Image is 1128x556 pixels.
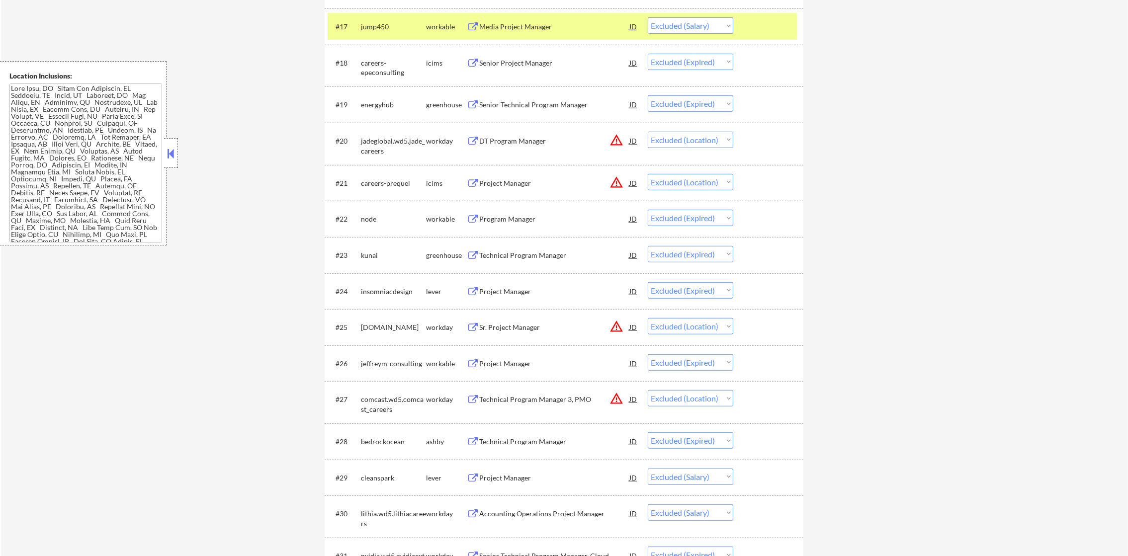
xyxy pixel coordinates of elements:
[361,58,426,78] div: careers-epeconsulting
[628,390,638,408] div: JD
[628,354,638,372] div: JD
[361,22,426,32] div: jump450
[628,432,638,450] div: JD
[479,359,629,369] div: Project Manager
[479,100,629,110] div: Senior Technical Program Manager
[336,250,353,260] div: #23
[361,509,426,528] div: lithia.wd5.lithiacareers
[426,473,467,483] div: lever
[361,395,426,414] div: comcast.wd5.comcast_careers
[426,100,467,110] div: greenhouse
[479,22,629,32] div: Media Project Manager
[336,437,353,447] div: #28
[336,287,353,297] div: #24
[336,178,353,188] div: #21
[361,214,426,224] div: node
[609,175,623,189] button: warning_amber
[361,287,426,297] div: insomniacdesign
[361,322,426,332] div: [DOMAIN_NAME]
[426,22,467,32] div: workable
[628,174,638,192] div: JD
[628,246,638,264] div: JD
[361,136,426,156] div: jadeglobal.wd5.jade_careers
[361,473,426,483] div: cleanspark
[609,133,623,147] button: warning_amber
[479,178,629,188] div: Project Manager
[426,136,467,146] div: workday
[479,473,629,483] div: Project Manager
[479,136,629,146] div: DT Program Manager
[609,319,623,333] button: warning_amber
[628,469,638,486] div: JD
[628,210,638,228] div: JD
[426,437,467,447] div: ashby
[426,250,467,260] div: greenhouse
[628,132,638,150] div: JD
[361,250,426,260] div: kunai
[628,54,638,72] div: JD
[479,437,629,447] div: Technical Program Manager
[628,282,638,300] div: JD
[628,318,638,336] div: JD
[628,95,638,113] div: JD
[628,504,638,522] div: JD
[426,287,467,297] div: lever
[426,395,467,404] div: workday
[479,395,629,404] div: Technical Program Manager 3, PMO
[336,473,353,483] div: #29
[361,437,426,447] div: bedrockocean
[479,58,629,68] div: Senior Project Manager
[336,136,353,146] div: #20
[336,214,353,224] div: #22
[479,287,629,297] div: Project Manager
[479,214,629,224] div: Program Manager
[426,58,467,68] div: icims
[336,22,353,32] div: #17
[426,178,467,188] div: icims
[361,178,426,188] div: careers-prequel
[628,17,638,35] div: JD
[426,359,467,369] div: workable
[361,359,426,369] div: jeffreym-consulting
[426,322,467,332] div: workday
[336,395,353,404] div: #27
[336,322,353,332] div: #25
[479,509,629,519] div: Accounting Operations Project Manager
[426,214,467,224] div: workable
[609,392,623,405] button: warning_amber
[479,250,629,260] div: Technical Program Manager
[361,100,426,110] div: energyhub
[479,322,629,332] div: Sr. Project Manager
[426,509,467,519] div: workday
[336,509,353,519] div: #30
[336,359,353,369] div: #26
[336,100,353,110] div: #19
[336,58,353,68] div: #18
[9,71,163,81] div: Location Inclusions:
